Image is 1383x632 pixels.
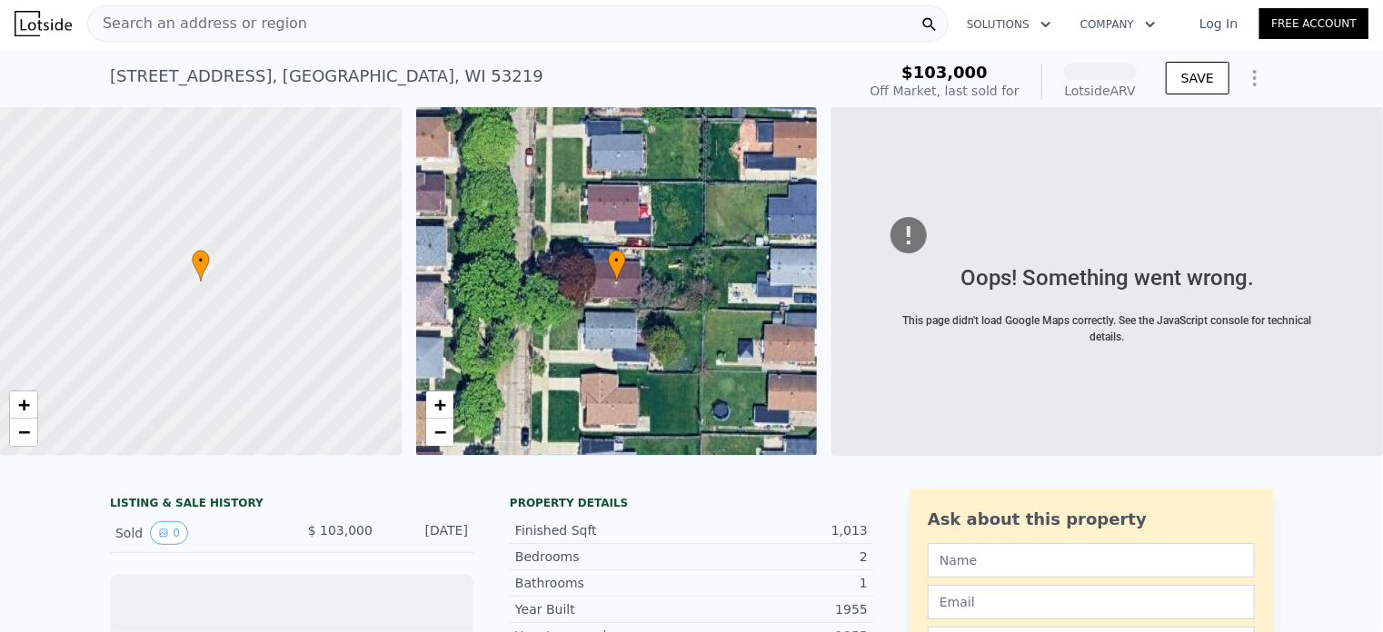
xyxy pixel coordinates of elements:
span: $103,000 [901,63,988,82]
div: Property details [510,496,873,510]
input: Name [928,543,1255,578]
span: $ 103,000 [308,523,373,538]
div: Ask about this property [928,507,1255,532]
button: Solutions [952,8,1066,41]
div: 2 [691,548,868,566]
div: Lotside ARV [1064,82,1137,100]
div: Finished Sqft [515,521,691,539]
div: Bedrooms [515,548,691,566]
a: Zoom out [10,419,37,446]
button: Show Options [1237,60,1273,96]
input: Email [928,585,1255,619]
div: 1,013 [691,521,868,539]
button: Company [1066,8,1170,41]
div: Sold [115,521,277,545]
div: [STREET_ADDRESS] , [GEOGRAPHIC_DATA] , WI 53219 [110,64,543,89]
div: Year Built [515,600,691,618]
a: Zoom out [426,419,453,446]
div: • [608,250,626,281]
span: • [608,252,626,269]
span: Search an address or region [88,13,307,35]
a: Log In [1178,15,1259,33]
button: SAVE [1166,62,1229,94]
div: Oops! Something went wrong. [891,262,1323,294]
a: Zoom in [426,391,453,419]
span: − [18,420,30,443]
img: Lotside [15,11,72,36]
div: LISTING & SALE HISTORY [110,496,473,514]
button: View historical data [150,521,188,545]
div: 1955 [691,600,868,618]
div: 1 [691,574,868,592]
div: Off Market, last sold for [871,82,1020,100]
span: • [192,252,210,269]
a: Free Account [1259,8,1368,39]
div: [DATE] [387,521,468,545]
a: Zoom in [10,391,37,419]
span: + [433,393,445,416]
div: Bathrooms [515,574,691,592]
span: − [433,420,445,443]
div: • [192,250,210,281]
div: This page didn't load Google Maps correctly. See the JavaScript console for technical details. [891,312,1323,345]
span: + [18,393,30,416]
